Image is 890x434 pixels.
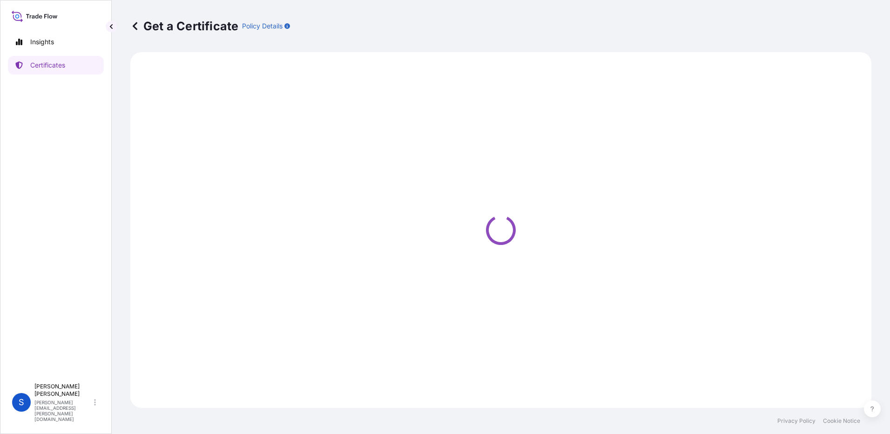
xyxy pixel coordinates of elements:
[30,37,54,47] p: Insights
[136,58,866,402] div: Loading
[8,33,104,51] a: Insights
[19,398,24,407] span: S
[823,417,860,425] a: Cookie Notice
[242,21,283,31] p: Policy Details
[130,19,238,34] p: Get a Certificate
[777,417,816,425] a: Privacy Policy
[34,400,92,422] p: [PERSON_NAME][EMAIL_ADDRESS][PERSON_NAME][DOMAIN_NAME]
[30,61,65,70] p: Certificates
[34,383,92,398] p: [PERSON_NAME] [PERSON_NAME]
[8,56,104,75] a: Certificates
